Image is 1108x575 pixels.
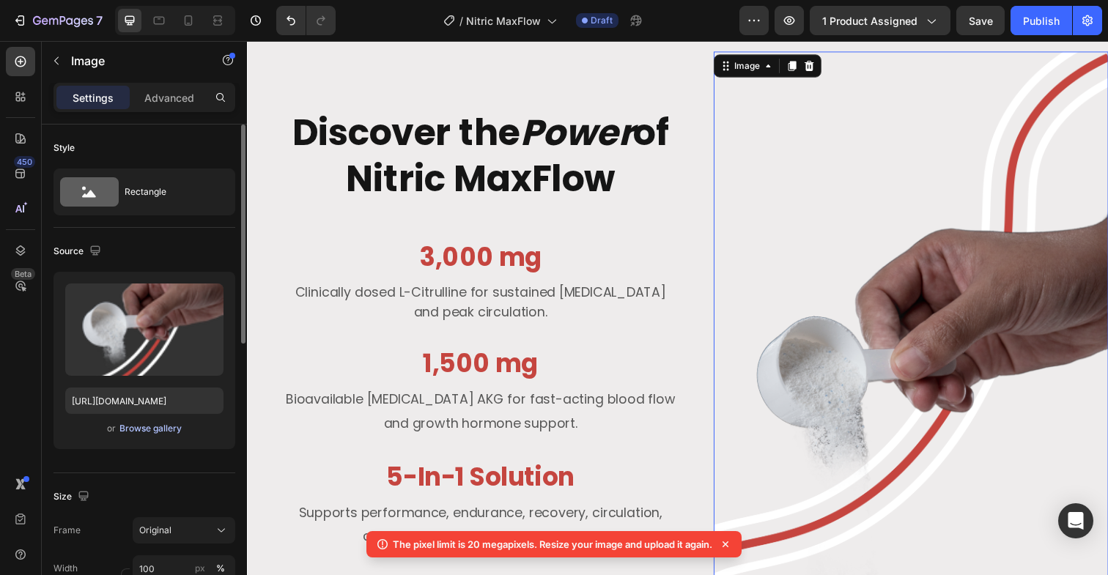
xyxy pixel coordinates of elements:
[822,13,917,29] span: 1 product assigned
[1011,6,1072,35] button: Publish
[37,427,440,464] h3: 5-In-1 Solution
[38,355,438,402] p: Bioavailable [MEDICAL_DATA] AKG for fast-acting blood flow and growth hormone support.
[466,13,541,29] span: Nitric MaxFlow
[278,67,394,119] i: Power
[459,13,463,29] span: /
[1058,503,1093,538] div: Open Intercom Messenger
[119,422,182,435] div: Browse gallery
[495,19,526,32] div: Image
[65,283,224,376] img: preview-image
[96,12,103,29] p: 7
[53,562,78,575] label: Width
[107,420,116,437] span: or
[1023,13,1060,29] div: Publish
[393,537,712,552] p: The pixel limit is 20 megapixels. Resize your image and upload it again.
[53,141,75,155] div: Style
[37,311,440,348] h3: 1,500 mg
[591,14,613,27] span: Draft
[195,562,205,575] div: px
[38,470,438,518] p: Supports performance, endurance, recovery, circulation, and energy—all in one clean formula.
[216,562,225,575] div: %
[14,156,35,168] div: 450
[53,487,92,507] div: Size
[174,203,303,240] h3: 3,000 mg
[810,6,950,35] button: 1 product assigned
[65,387,224,414] input: https://example.com/image.jpg
[11,268,35,280] div: Beta
[956,6,1005,35] button: Save
[73,90,114,105] p: Settings
[119,421,182,436] button: Browse gallery
[969,15,993,27] span: Save
[71,52,196,70] p: Image
[133,517,235,544] button: Original
[276,6,336,35] div: Undo/Redo
[53,242,104,261] div: Source
[6,6,109,35] button: 7
[144,90,194,105] p: Advanced
[53,524,81,537] label: Frame
[247,41,1108,575] iframe: Design area
[38,247,438,286] p: Clinically dosed L-Citrulline for sustained [MEDICAL_DATA] and peak circulation.
[125,175,214,209] div: Rectangle
[139,524,171,537] span: Original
